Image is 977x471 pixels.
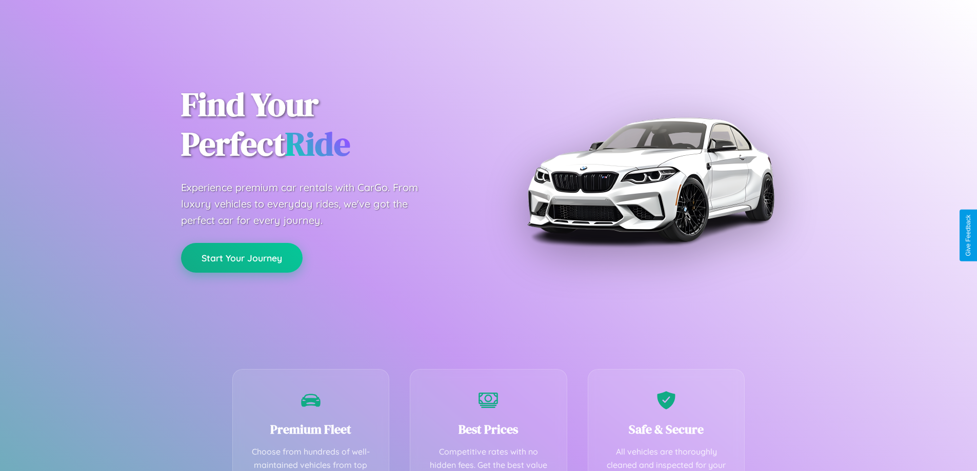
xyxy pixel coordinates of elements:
h3: Premium Fleet [248,421,374,438]
h3: Safe & Secure [604,421,729,438]
button: Start Your Journey [181,243,303,273]
span: Ride [285,121,350,166]
img: Premium BMW car rental vehicle [522,51,779,308]
h3: Best Prices [426,421,551,438]
div: Give Feedback [965,215,972,256]
p: Experience premium car rentals with CarGo. From luxury vehicles to everyday rides, we've got the ... [181,179,437,229]
h1: Find Your Perfect [181,85,473,164]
